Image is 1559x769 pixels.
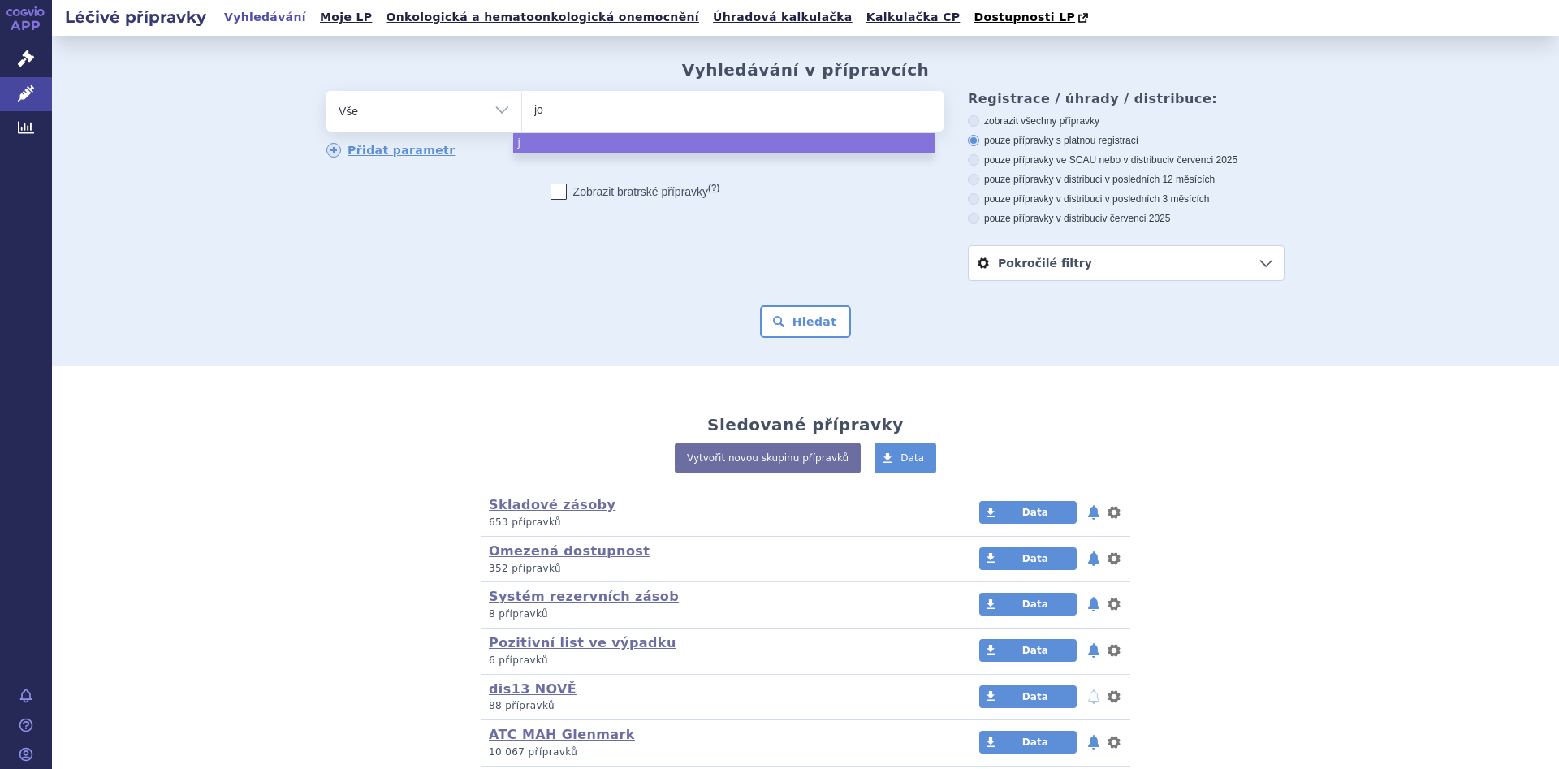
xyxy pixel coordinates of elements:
[1086,687,1102,706] button: notifikace
[708,183,719,193] abbr: (?)
[974,11,1075,24] span: Dostupnosti LP
[489,746,577,758] span: 10 067 přípravků
[489,543,650,559] a: Omezená dostupnost
[675,443,861,473] a: Vytvořit novou skupinu přípravků
[315,6,377,28] a: Moje LP
[1169,154,1237,166] span: v červenci 2025
[979,547,1077,570] a: Data
[979,685,1077,708] a: Data
[708,6,857,28] a: Úhradová kalkulačka
[1022,737,1048,748] span: Data
[862,6,965,28] a: Kalkulačka CP
[707,415,904,434] h2: Sledované přípravky
[1022,507,1048,518] span: Data
[968,91,1285,106] h3: Registrace / úhrady / distribuce:
[489,497,615,512] a: Skladové zásoby
[969,246,1284,280] a: Pokročilé filtry
[1106,549,1122,568] button: nastavení
[968,192,1285,205] label: pouze přípravky v distribuci v posledních 3 měsících
[1102,213,1170,224] span: v červenci 2025
[489,563,561,574] span: 352 přípravků
[968,212,1285,225] label: pouze přípravky v distribuci
[979,593,1077,616] a: Data
[1086,549,1102,568] button: notifikace
[1022,645,1048,656] span: Data
[1022,553,1048,564] span: Data
[489,700,555,711] span: 88 přípravků
[682,60,930,80] h2: Vyhledávání v přípravcích
[489,655,548,666] span: 6 přípravků
[1086,594,1102,614] button: notifikace
[979,731,1077,754] a: Data
[513,133,935,153] li: j
[968,114,1285,127] label: zobrazit všechny přípravky
[1106,732,1122,752] button: nastavení
[1086,732,1102,752] button: notifikace
[1022,598,1048,610] span: Data
[1086,641,1102,660] button: notifikace
[52,6,219,28] h2: Léčivé přípravky
[968,173,1285,186] label: pouze přípravky v distribuci v posledních 12 měsících
[1106,594,1122,614] button: nastavení
[1106,503,1122,522] button: nastavení
[381,6,704,28] a: Onkologická a hematoonkologická onemocnění
[968,134,1285,147] label: pouze přípravky s platnou registrací
[326,143,456,158] a: Přidat parametr
[219,6,311,28] a: Vyhledávání
[489,608,548,620] span: 8 přípravků
[968,153,1285,166] label: pouze přípravky ve SCAU nebo v distribuci
[979,501,1077,524] a: Data
[875,443,936,473] a: Data
[1106,687,1122,706] button: nastavení
[760,305,852,338] button: Hledat
[979,639,1077,662] a: Data
[900,452,924,464] span: Data
[1022,691,1048,702] span: Data
[969,6,1096,29] a: Dostupnosti LP
[489,516,561,528] span: 653 přípravků
[489,681,577,697] a: dis13 NOVĚ
[1086,503,1102,522] button: notifikace
[551,184,720,200] label: Zobrazit bratrské přípravky
[489,635,676,650] a: Pozitivní list ve výpadku
[1106,641,1122,660] button: nastavení
[489,727,635,742] a: ATC MAH Glenmark
[489,589,679,604] a: Systém rezervních zásob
